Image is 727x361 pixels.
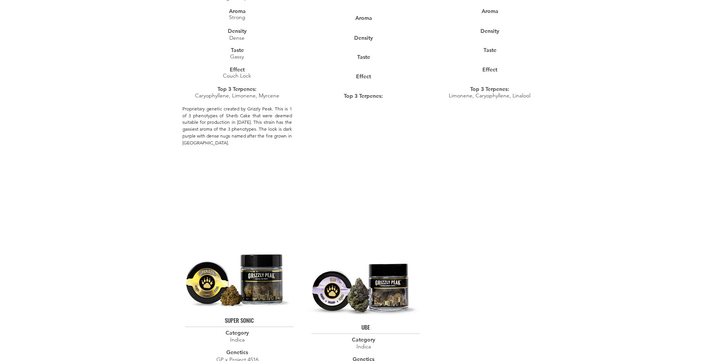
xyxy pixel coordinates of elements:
[480,28,499,34] span: Density
[228,28,247,34] span: Density
[356,343,371,350] span: Indica
[482,66,497,73] span: Effect
[361,323,370,331] span: UBE
[225,316,254,324] span: SUPER SONIC
[357,53,370,60] span: Taste
[182,106,292,146] span: Proprietary genetic created by Grizzly Peak. This is 1 of 3 phenotypes of Sherb Cake that were de...
[303,241,420,318] img: UBE
[229,8,246,15] span: Aroma
[226,349,248,356] span: Genetics
[355,15,372,21] span: Aroma
[482,8,498,15] span: Aroma
[195,92,279,99] span: Caryophyllene, Limonene, Myrcene
[470,86,509,92] span: Top 3 Terpenes:
[354,34,373,41] span: Density
[229,14,245,21] span: Strong
[223,72,251,79] span: Couch Lock
[229,34,245,41] span: Dense
[230,53,244,60] span: Gassy
[484,47,496,53] span: Taste
[177,234,293,311] img: SUPER SONIC
[449,92,530,99] span: Limonene, Caryophyllene, Linalool
[226,329,249,336] span: Category
[352,336,375,343] span: Category
[231,47,244,53] span: Taste
[230,336,245,343] span: Indica
[344,92,383,99] span: Top 3 Terpenes:
[230,66,245,73] span: Effect
[218,86,256,92] span: Top 3 Terpenes:
[356,73,371,80] span: Effect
